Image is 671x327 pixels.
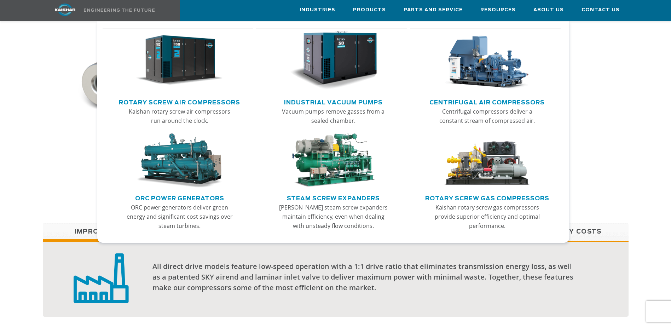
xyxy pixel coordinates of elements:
[43,241,629,317] div: Improved Efficiency
[404,0,463,19] a: Parts and Service
[43,223,189,241] a: Improved Efficiency
[278,203,388,230] p: [PERSON_NAME] steam screw expanders maintain efficiency, even when dealing with unsteady flow con...
[582,0,620,19] a: Contact Us
[43,182,629,198] h5: KRSP Air Compressor Benefits
[119,96,240,107] a: Rotary Screw Air Compressors
[84,8,155,12] img: Engineering the future
[300,6,335,14] span: Industries
[278,107,388,125] p: Vacuum pumps remove gasses from a sealed chamber.
[125,107,235,125] p: Kaishan rotary screw air compressors run around the clock.
[136,133,223,188] img: thumb-ORC-Power-Generators
[480,6,516,14] span: Resources
[432,203,542,230] p: Kaishan rotary screw gas compressors provide superior efficiency and optimal performance.
[152,261,581,293] div: All direct drive models feature low-speed operation with a 1:1 drive ratio that eliminates transm...
[125,203,235,230] p: ORC power generators deliver green energy and significant cost savings over steam turbines.
[429,96,545,107] a: Centrifugal Air Compressors
[300,0,335,19] a: Industries
[135,192,224,203] a: ORC Power Generators
[290,31,377,90] img: thumb-Industrial-Vacuum-Pumps
[425,192,549,203] a: Rotary Screw Gas Compressors
[136,31,223,90] img: thumb-Rotary-Screw-Air-Compressors
[533,6,564,14] span: About Us
[432,107,542,125] p: Centrifugal compressors deliver a constant stream of compressed air.
[444,133,531,188] img: thumb-Rotary-Screw-Gas-Compressors
[74,252,129,303] img: low capital investment badge
[353,6,386,14] span: Products
[287,192,380,203] a: Steam Screw Expanders
[284,96,383,107] a: Industrial Vacuum Pumps
[404,6,463,14] span: Parts and Service
[533,0,564,19] a: About Us
[39,4,92,16] img: kaishan logo
[353,0,386,19] a: Products
[480,0,516,19] a: Resources
[444,31,531,90] img: thumb-Centrifugal-Air-Compressors
[582,6,620,14] span: Contact Us
[290,133,377,188] img: thumb-Steam-Screw-Expanders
